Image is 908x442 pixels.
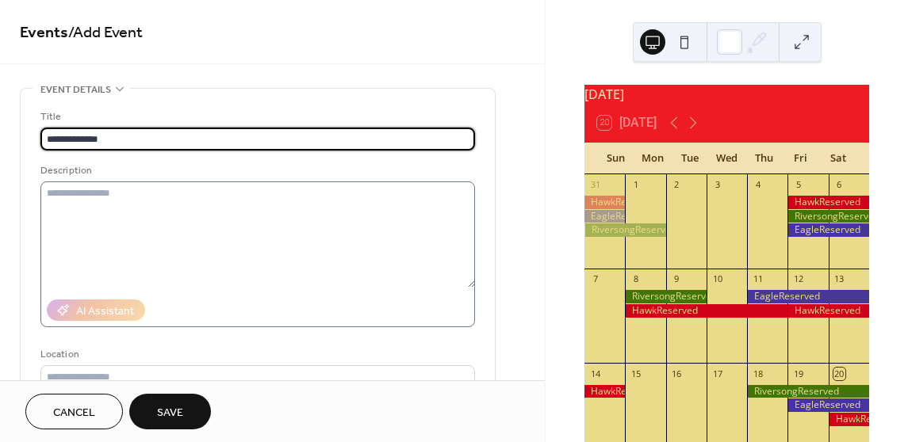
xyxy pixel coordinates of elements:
div: 12 [792,273,804,285]
div: Fri [783,143,820,174]
div: EagleReserved [747,290,869,303]
div: RiversongReserved [625,290,707,303]
span: / Add Event [68,17,143,48]
div: Description [40,162,472,179]
button: Cancel [25,394,123,429]
div: 6 [833,179,845,191]
div: Mon [634,143,672,174]
div: RiversongReserved [584,223,666,237]
div: 3 [711,179,723,191]
div: 17 [711,368,723,379]
div: Location [40,346,472,363]
div: HawkReserved [787,304,869,318]
div: HawkReserved [829,413,869,426]
div: Sun [597,143,634,174]
a: Events [20,17,68,48]
div: 18 [752,368,764,379]
div: 16 [671,368,683,379]
div: 11 [752,273,764,285]
div: 9 [671,273,683,285]
div: HawkReserved [584,385,625,398]
div: 20 [833,368,845,379]
div: 15 [630,368,642,379]
span: Cancel [53,405,95,421]
div: EagleReserved [787,398,869,412]
div: 31 [589,179,601,191]
div: HawkReserved [625,304,787,318]
span: Event details [40,82,111,98]
div: 5 [792,179,804,191]
div: EagleReserved [787,223,869,237]
div: RiversongReserved [747,385,869,398]
div: 13 [833,273,845,285]
div: 7 [589,273,601,285]
div: 8 [630,273,642,285]
span: Save [157,405,183,421]
div: Tue [671,143,708,174]
div: 1 [630,179,642,191]
div: 4 [752,179,764,191]
div: HawkReserved [584,196,625,209]
div: HawkReserved [787,196,869,209]
div: Sat [819,143,856,174]
button: Save [129,394,211,429]
div: 2 [671,179,683,191]
div: 14 [589,368,601,379]
div: Thu [745,143,783,174]
div: 19 [792,368,804,379]
div: Wed [708,143,745,174]
div: EagleReserved [584,210,625,223]
div: Title [40,109,472,125]
div: RiversongReserved [787,210,869,223]
div: 10 [711,273,723,285]
div: [DATE] [584,85,869,104]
